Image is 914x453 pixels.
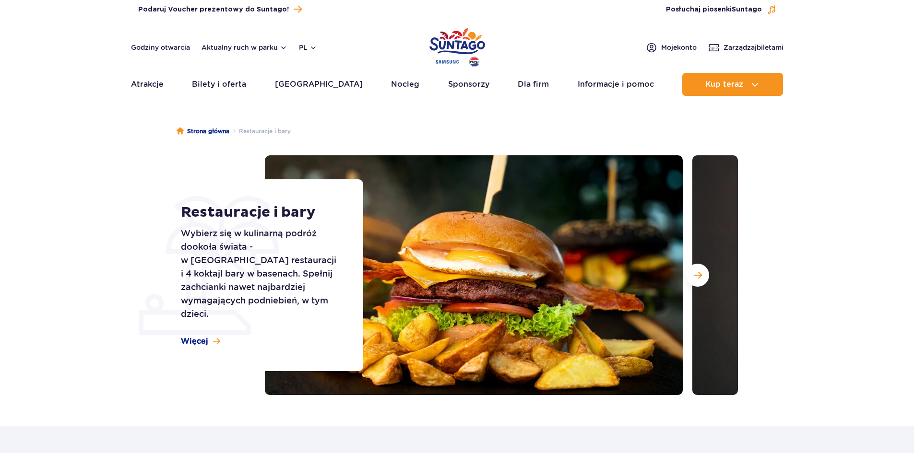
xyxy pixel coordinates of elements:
a: Park of Poland [429,24,485,68]
a: Podaruj Voucher prezentowy do Suntago! [138,3,302,16]
button: Następny slajd [686,264,709,287]
button: Kup teraz [682,73,783,96]
a: Dla firm [518,73,549,96]
span: Posłuchaj piosenki [666,5,762,14]
a: Atrakcje [131,73,164,96]
span: Zarządzaj biletami [724,43,783,52]
a: Informacje i pomoc [578,73,654,96]
li: Restauracje i bary [229,127,291,136]
a: Bilety i oferta [192,73,246,96]
a: Godziny otwarcia [131,43,190,52]
a: Zarządzajbiletami [708,42,783,53]
p: Wybierz się w kulinarną podróż dookoła świata - w [GEOGRAPHIC_DATA] restauracji i 4 koktajl bary ... [181,227,342,321]
h1: Restauracje i bary [181,204,342,221]
a: Sponsorzy [448,73,489,96]
a: Strona główna [177,127,229,136]
span: Podaruj Voucher prezentowy do Suntago! [138,5,289,14]
a: Mojekonto [646,42,697,53]
a: [GEOGRAPHIC_DATA] [275,73,363,96]
span: Suntago [732,6,762,13]
span: Więcej [181,336,208,347]
a: Nocleg [391,73,419,96]
span: Moje konto [661,43,697,52]
button: Posłuchaj piosenkiSuntago [666,5,776,14]
span: Kup teraz [705,80,743,89]
a: Więcej [181,336,220,347]
button: Aktualny ruch w parku [202,44,287,51]
button: pl [299,43,317,52]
